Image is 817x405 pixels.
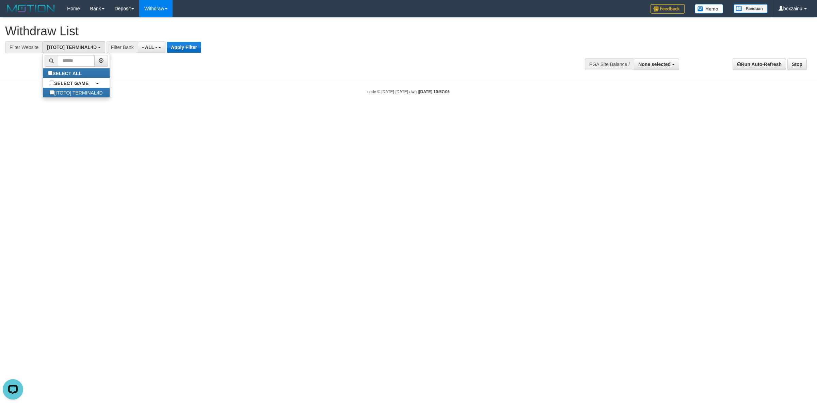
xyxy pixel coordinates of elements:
[787,58,807,70] a: Stop
[419,89,450,94] strong: [DATE] 10:57:06
[5,3,57,14] img: MOTION_logo.png
[50,81,54,85] input: SELECT GAME
[638,62,671,67] span: None selected
[585,58,634,70] div: PGA Site Balance /
[5,41,43,53] div: Filter Website
[734,4,768,13] img: panduan.png
[634,58,679,70] button: None selected
[733,58,786,70] a: Run Auto-Refresh
[107,41,138,53] div: Filter Bank
[142,45,157,50] span: - ALL -
[651,4,685,14] img: Feedback.jpg
[695,4,723,14] img: Button%20Memo.svg
[43,78,109,88] a: SELECT GAME
[5,24,538,38] h1: Withdraw List
[367,89,450,94] small: code © [DATE]-[DATE] dwg |
[43,88,109,97] label: [ITOTO] TERMINAL4D
[54,81,89,86] b: SELECT GAME
[50,90,54,95] input: [ITOTO] TERMINAL4D
[48,71,52,75] input: SELECT ALL
[138,41,165,53] button: - ALL -
[47,45,97,50] span: [ITOTO] TERMINAL4D
[43,68,89,78] label: SELECT ALL
[43,41,105,53] button: [ITOTO] TERMINAL4D
[167,42,201,53] button: Apply Filter
[3,3,23,23] button: Open LiveChat chat widget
